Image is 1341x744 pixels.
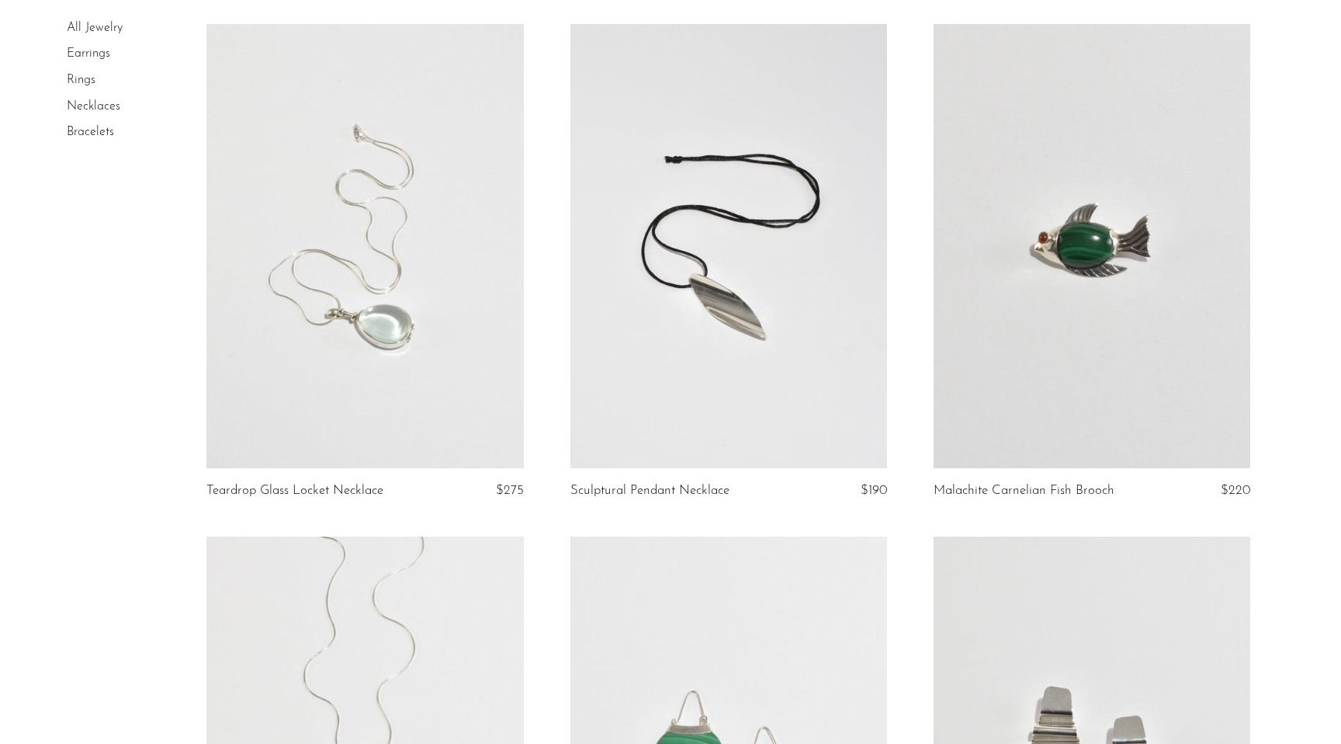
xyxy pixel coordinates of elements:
a: Necklaces [67,100,120,113]
span: $190 [861,484,887,497]
a: Rings [67,74,95,86]
a: Earrings [67,48,110,61]
a: Bracelets [67,126,114,138]
span: $220 [1221,484,1250,497]
a: Malachite Carnelian Fish Brooch [934,484,1114,498]
span: $275 [496,484,524,497]
a: All Jewelry [67,22,123,34]
a: Sculptural Pendant Necklace [570,484,729,498]
a: Teardrop Glass Locket Necklace [206,484,383,498]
